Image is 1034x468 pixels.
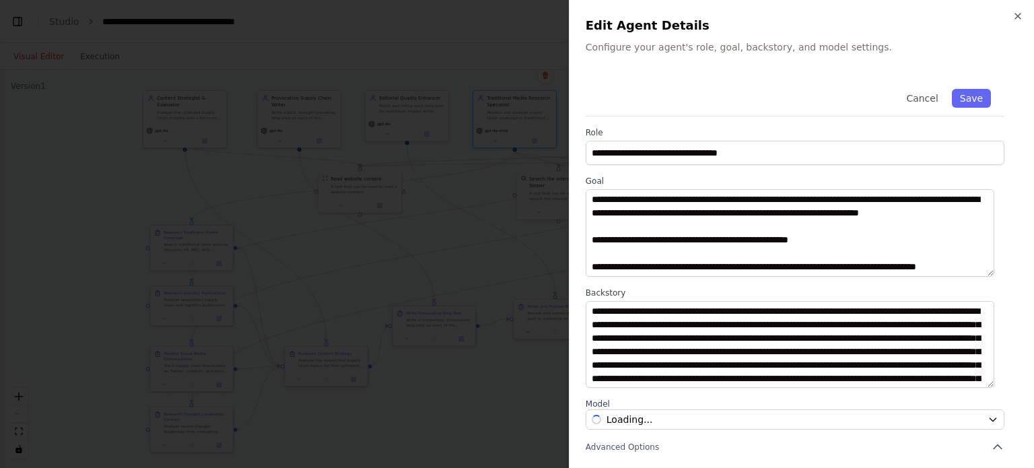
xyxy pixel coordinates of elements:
span: openai/gpt-4o-mini [607,413,653,426]
button: Advanced Options [586,440,1004,454]
label: Role [586,127,1004,138]
h2: Edit Agent Details [586,16,1018,35]
span: Advanced Options [586,442,659,453]
label: Goal [586,176,1004,187]
button: Cancel [898,89,946,108]
p: Configure your agent's role, goal, backstory, and model settings. [586,40,1018,54]
label: Backstory [586,288,1004,298]
button: Save [952,89,991,108]
label: Model [586,399,1004,409]
button: Loading... [586,409,1004,430]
